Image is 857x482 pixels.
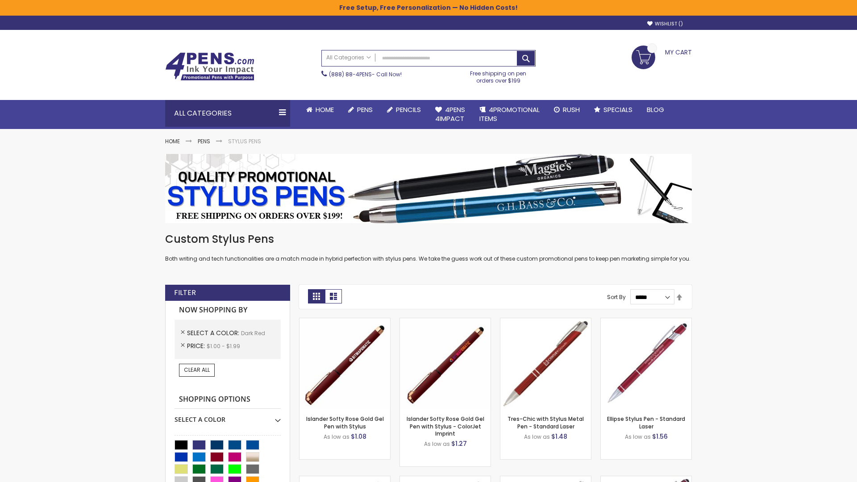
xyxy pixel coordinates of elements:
[508,415,584,430] a: Tres-Chic with Stylus Metal Pen - Standard Laser
[187,328,241,337] span: Select A Color
[451,439,467,448] span: $1.27
[300,318,390,325] a: Islander Softy Rose Gold Gel Pen with Stylus-Dark Red
[380,100,428,120] a: Pencils
[783,458,857,482] iframe: Google Customer Reviews
[306,415,384,430] a: Islander Softy Rose Gold Gel Pen with Stylus
[165,154,692,223] img: Stylus Pens
[341,100,380,120] a: Pens
[198,137,210,145] a: Pens
[551,432,567,441] span: $1.48
[461,66,536,84] div: Free shipping on pen orders over $199
[601,318,691,325] a: Ellipse Stylus Pen - Standard Laser-Dark Red
[500,318,591,325] a: Tres-Chic with Stylus Metal Pen - Standard Laser-Dark Red
[607,415,685,430] a: Ellipse Stylus Pen - Standard Laser
[351,432,366,441] span: $1.08
[329,71,402,78] span: - Call Now!
[329,71,372,78] a: (888) 88-4PENS
[647,21,683,27] a: Wishlist
[547,100,587,120] a: Rush
[165,100,290,127] div: All Categories
[479,105,540,123] span: 4PROMOTIONAL ITEMS
[184,366,210,374] span: Clear All
[647,105,664,114] span: Blog
[625,433,651,440] span: As low as
[175,390,281,409] strong: Shopping Options
[424,440,450,448] span: As low as
[316,105,334,114] span: Home
[300,318,390,409] img: Islander Softy Rose Gold Gel Pen with Stylus-Dark Red
[324,433,349,440] span: As low as
[400,318,491,409] img: Islander Softy Rose Gold Gel Pen with Stylus - ColorJet Imprint-Dark Red
[563,105,580,114] span: Rush
[175,409,281,424] div: Select A Color
[524,433,550,440] span: As low as
[500,318,591,409] img: Tres-Chic with Stylus Metal Pen - Standard Laser-Dark Red
[308,289,325,303] strong: Grid
[396,105,421,114] span: Pencils
[407,415,484,437] a: Islander Softy Rose Gold Gel Pen with Stylus - ColorJet Imprint
[652,432,668,441] span: $1.56
[357,105,373,114] span: Pens
[165,137,180,145] a: Home
[322,50,375,65] a: All Categories
[326,54,371,61] span: All Categories
[165,52,254,81] img: 4Pens Custom Pens and Promotional Products
[174,288,196,298] strong: Filter
[165,232,692,263] div: Both writing and tech functionalities are a match made in hybrid perfection with stylus pens. We ...
[179,364,215,376] a: Clear All
[175,301,281,320] strong: Now Shopping by
[640,100,671,120] a: Blog
[587,100,640,120] a: Specials
[228,137,261,145] strong: Stylus Pens
[207,342,240,350] span: $1.00 - $1.99
[607,293,626,301] label: Sort By
[299,100,341,120] a: Home
[603,105,632,114] span: Specials
[435,105,465,123] span: 4Pens 4impact
[601,318,691,409] img: Ellipse Stylus Pen - Standard Laser-Dark Red
[187,341,207,350] span: Price
[472,100,547,129] a: 4PROMOTIONALITEMS
[400,318,491,325] a: Islander Softy Rose Gold Gel Pen with Stylus - ColorJet Imprint-Dark Red
[241,329,265,337] span: Dark Red
[428,100,472,129] a: 4Pens4impact
[165,232,692,246] h1: Custom Stylus Pens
